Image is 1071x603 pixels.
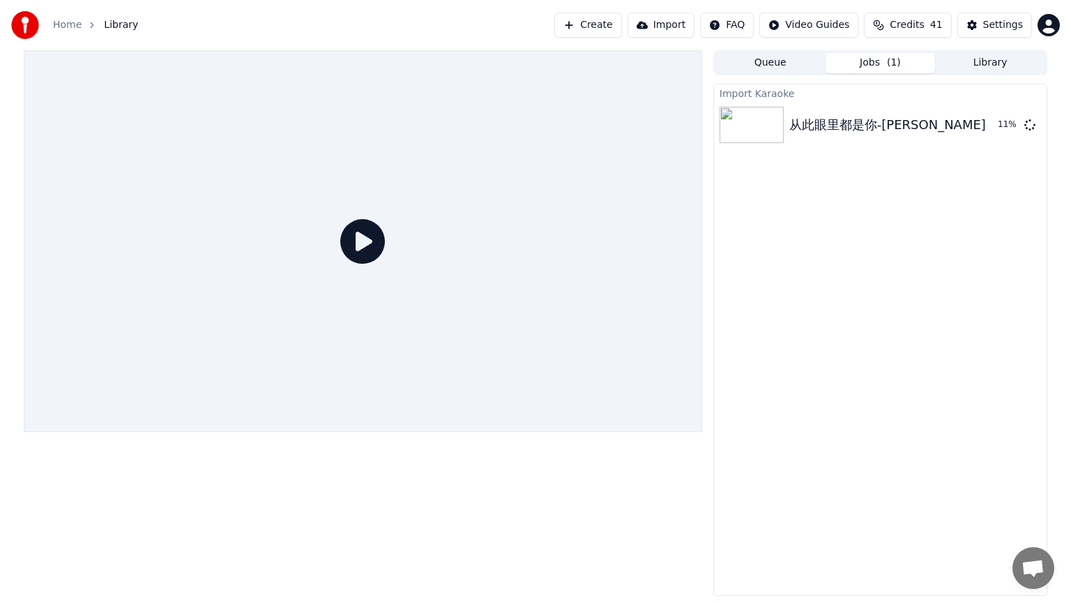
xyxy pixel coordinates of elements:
[935,53,1045,73] button: Library
[957,13,1032,38] button: Settings
[554,13,622,38] button: Create
[700,13,754,38] button: FAQ
[104,18,138,32] span: Library
[628,13,694,38] button: Import
[714,84,1047,101] div: Import Karaoke
[998,119,1019,131] div: 11 %
[1012,547,1054,589] div: Open chat
[715,53,826,73] button: Queue
[826,53,936,73] button: Jobs
[53,18,138,32] nav: breadcrumb
[887,56,901,70] span: ( 1 )
[759,13,858,38] button: Video Guides
[11,11,39,39] img: youka
[930,18,943,32] span: 41
[890,18,924,32] span: Credits
[53,18,82,32] a: Home
[983,18,1023,32] div: Settings
[864,13,951,38] button: Credits41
